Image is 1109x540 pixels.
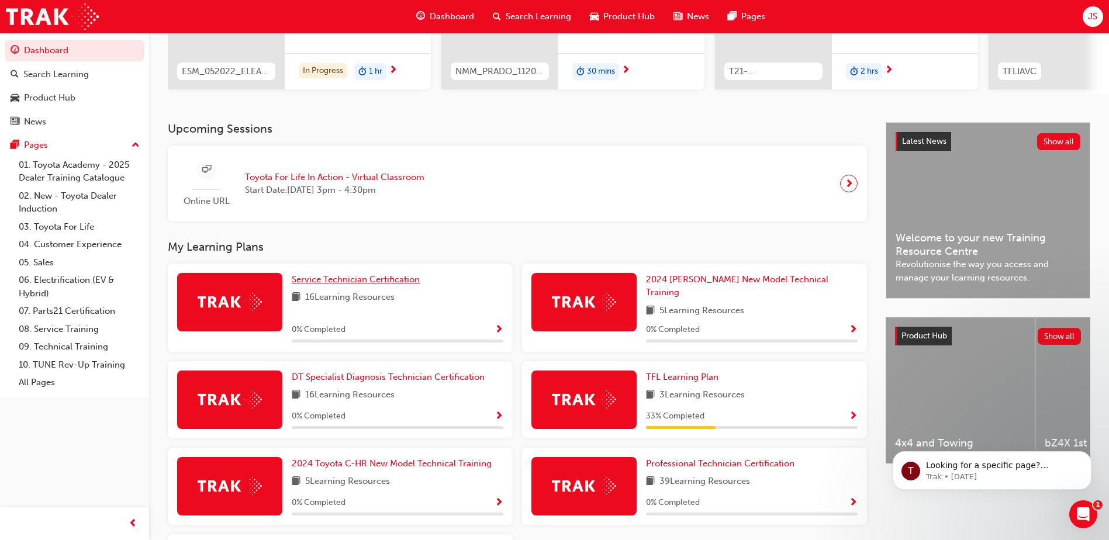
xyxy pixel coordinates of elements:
[455,65,544,78] span: NMM_PRADO_112024_MODULE_1
[646,273,858,299] a: 2024 [PERSON_NAME] New Model Technical Training
[14,302,144,320] a: 07. Parts21 Certification
[24,91,75,105] div: Product Hub
[687,10,709,23] span: News
[14,187,144,218] a: 02. New - Toyota Dealer Induction
[292,273,424,286] a: Service Technician Certification
[129,517,137,531] span: prev-icon
[741,10,765,23] span: Pages
[1037,133,1081,150] button: Show all
[358,64,367,79] span: duration-icon
[646,323,700,337] span: 0 % Completed
[659,304,744,319] span: 5 Learning Resources
[621,65,630,76] span: next-icon
[728,9,737,24] span: pages-icon
[646,457,799,470] a: Professional Technician Certification
[875,427,1109,508] iframe: Intercom notifications message
[493,9,501,24] span: search-icon
[483,5,581,29] a: search-iconSearch Learning
[495,323,503,337] button: Show Progress
[1093,500,1103,510] span: 1
[849,498,858,508] span: Show Progress
[552,477,616,495] img: Trak
[14,271,144,302] a: 06. Electrification (EV & Hybrid)
[168,122,867,136] h3: Upcoming Sessions
[886,317,1035,463] a: 4x4 and Towing
[292,372,485,382] span: DT Specialist Diagnosis Technician Certification
[6,4,99,30] img: Trak
[895,327,1081,345] a: Product HubShow all
[850,64,858,79] span: duration-icon
[14,254,144,272] a: 05. Sales
[552,293,616,311] img: Trak
[14,356,144,374] a: 10. TUNE Rev-Up Training
[202,162,211,177] span: sessionType_ONLINE_URL-icon
[292,457,496,470] a: 2024 Toyota C-HR New Model Technical Training
[23,68,89,81] div: Search Learning
[14,320,144,338] a: 08. Service Training
[292,388,300,403] span: book-icon
[11,117,19,127] span: news-icon
[1069,500,1097,528] iframe: Intercom live chat
[659,475,750,489] span: 39 Learning Resources
[646,304,655,319] span: book-icon
[305,388,395,403] span: 16 Learning Resources
[299,63,347,79] div: In Progress
[1088,10,1097,23] span: JS
[292,274,420,285] span: Service Technician Certification
[646,410,704,423] span: 33 % Completed
[506,10,571,23] span: Search Learning
[849,323,858,337] button: Show Progress
[1003,65,1037,78] span: TFLIAVC
[861,65,878,78] span: 2 hrs
[581,5,664,29] a: car-iconProduct Hub
[5,111,144,133] a: News
[14,373,144,392] a: All Pages
[198,293,262,311] img: Trak
[896,258,1080,284] span: Revolutionise the way you access and manage your learning resources.
[292,496,346,510] span: 0 % Completed
[896,231,1080,258] span: Welcome to your new Training Resource Centre
[603,10,655,23] span: Product Hub
[849,411,858,422] span: Show Progress
[292,371,489,384] a: DT Specialist Diagnosis Technician Certification
[5,37,144,134] button: DashboardSearch LearningProduct HubNews
[5,40,144,61] a: Dashboard
[198,390,262,409] img: Trak
[24,139,48,152] div: Pages
[305,475,390,489] span: 5 Learning Resources
[646,371,723,384] a: TFL Learning Plan
[11,140,19,151] span: pages-icon
[369,65,382,78] span: 1 hr
[495,325,503,335] span: Show Progress
[198,477,262,495] img: Trak
[552,390,616,409] img: Trak
[1083,6,1103,27] button: JS
[177,155,858,213] a: Online URLToyota For Life In Action - Virtual ClassroomStart Date:[DATE] 3pm - 4:30pm
[5,134,144,156] button: Pages
[177,195,236,208] span: Online URL
[646,388,655,403] span: book-icon
[885,65,893,76] span: next-icon
[718,5,775,29] a: pages-iconPages
[292,458,492,469] span: 2024 Toyota C-HR New Model Technical Training
[1038,328,1082,345] button: Show all
[849,409,858,424] button: Show Progress
[849,325,858,335] span: Show Progress
[407,5,483,29] a: guage-iconDashboard
[245,171,424,184] span: Toyota For Life In Action - Virtual Classroom
[11,70,19,80] span: search-icon
[886,122,1090,299] a: Latest NewsShow allWelcome to your new Training Resource CentreRevolutionise the way you access a...
[901,331,947,341] span: Product Hub
[646,496,700,510] span: 0 % Completed
[590,9,599,24] span: car-icon
[673,9,682,24] span: news-icon
[24,115,46,129] div: News
[664,5,718,29] a: news-iconNews
[646,274,828,298] span: 2024 [PERSON_NAME] New Model Technical Training
[646,458,794,469] span: Professional Technician Certification
[292,290,300,305] span: book-icon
